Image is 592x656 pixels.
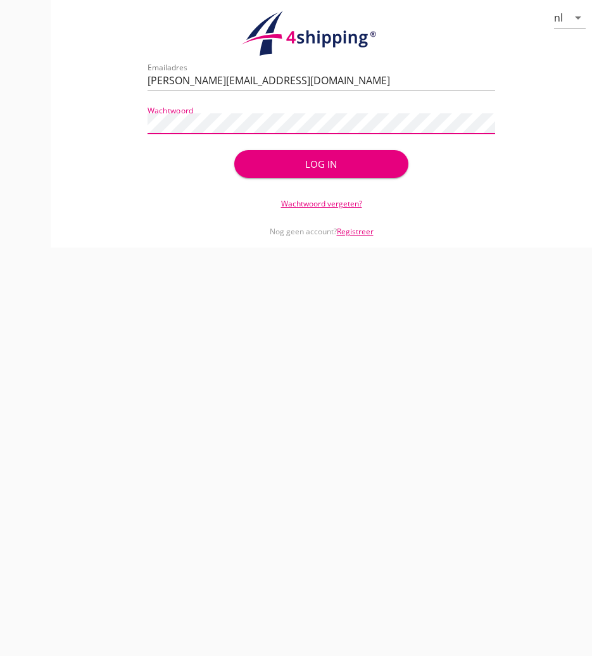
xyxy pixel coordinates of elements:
input: Emailadres [148,70,495,91]
i: arrow_drop_down [570,10,586,25]
div: Log in [255,157,387,172]
a: Registreer [337,226,374,237]
div: nl [554,12,563,23]
img: logo.1f945f1d.svg [239,10,404,57]
div: Nog geen account? [148,210,495,237]
a: Wachtwoord vergeten? [281,198,362,209]
button: Log in [234,150,408,178]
